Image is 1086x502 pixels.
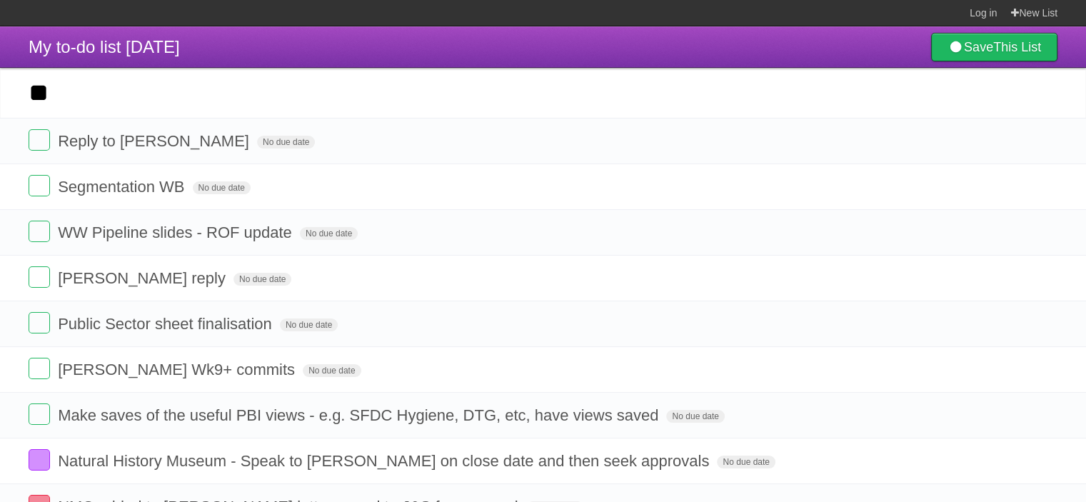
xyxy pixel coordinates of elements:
a: SaveThis List [931,33,1057,61]
b: This List [993,40,1041,54]
span: No due date [233,273,291,286]
label: Done [29,358,50,379]
label: Done [29,403,50,425]
span: [PERSON_NAME] reply [58,269,229,287]
span: Reply to [PERSON_NAME] [58,132,253,150]
span: No due date [193,181,251,194]
label: Done [29,312,50,333]
span: No due date [257,136,315,149]
label: Done [29,449,50,471]
span: No due date [280,318,338,331]
label: Done [29,129,50,151]
span: Natural History Museum - Speak to [PERSON_NAME] on close date and then seek approvals [58,452,713,470]
span: WW Pipeline slides - ROF update [58,224,296,241]
span: [PERSON_NAME] Wk9+ commits [58,361,298,378]
label: Done [29,175,50,196]
span: No due date [303,364,361,377]
span: No due date [300,227,358,240]
label: Done [29,266,50,288]
span: No due date [666,410,724,423]
span: No due date [717,456,775,468]
label: Done [29,221,50,242]
span: Public Sector sheet finalisation [58,315,276,333]
span: Make saves of the useful PBI views - e.g. SFDC Hygiene, DTG, etc, have views saved [58,406,662,424]
span: Segmentation WB [58,178,188,196]
span: My to-do list [DATE] [29,37,180,56]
